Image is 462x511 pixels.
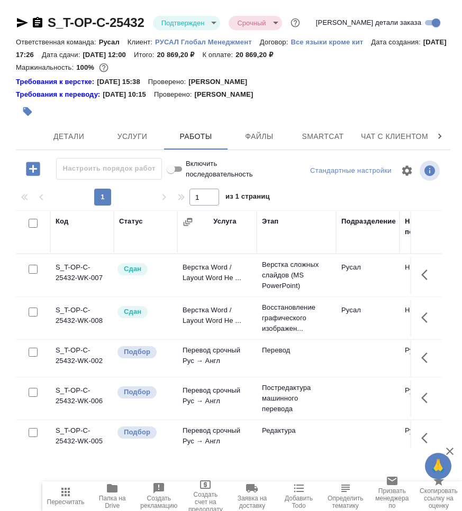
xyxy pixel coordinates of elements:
div: Нажми, чтобы открыть папку с инструкцией [16,77,97,87]
button: Здесь прячутся важные кнопки [415,262,440,287]
p: Все языки кроме кит [291,38,371,46]
button: Добавить тэг [16,100,39,123]
button: Папка на Drive [89,481,135,511]
button: 0.00 RUB; [97,61,111,75]
p: 20 869,20 ₽ [235,51,281,59]
p: Дата создания: [371,38,423,46]
button: Сгруппировать [183,217,193,227]
div: Статус [119,216,143,227]
div: Менеджер проверил работу исполнителя, передает ее на следующий этап [116,262,172,276]
span: Пересчитать [47,498,85,506]
button: 🙏 [425,453,451,479]
span: Детали [43,130,94,143]
button: Создать счет на предоплату [182,481,229,511]
p: Клиент: [128,38,155,46]
p: Итого: [134,51,157,59]
span: Услуги [107,130,158,143]
td: Русал [336,300,400,337]
span: Определить тематику [328,495,364,509]
div: Нажми, чтобы открыть папку с инструкцией [16,89,103,100]
button: Здесь прячутся важные кнопки [415,385,440,411]
button: Пересчитать [42,481,89,511]
span: Smartcat [297,130,348,143]
div: Менеджер проверил работу исполнителя, передает ее на следующий этап [116,305,172,319]
span: Файлы [234,130,285,143]
p: [DATE] 10:15 [103,89,154,100]
button: Призвать менеджера по развитию [369,481,415,511]
button: Здесь прячутся важные кнопки [415,425,440,451]
button: Срочный [234,18,269,27]
p: [PERSON_NAME] [188,77,255,87]
td: Русал [336,257,400,294]
div: Код [56,216,68,227]
button: Заявка на доставку [229,481,275,511]
span: Заявка на доставку [235,495,269,509]
a: Требования к переводу: [16,89,103,100]
button: Добавить Todo [276,481,322,511]
p: [DATE] 12:00 [83,51,134,59]
a: Требования к верстке: [16,77,97,87]
p: Восстановление графического изображен... [262,302,331,334]
p: Дата сдачи: [42,51,83,59]
span: из 1 страниц [225,190,270,206]
p: Редактура [262,425,331,436]
p: Проверено: [154,89,195,100]
span: Добавить Todo [282,495,316,509]
button: Создать рекламацию [135,481,182,511]
span: Создать рекламацию [140,495,177,509]
button: Добавить работу [19,158,48,180]
p: Договор: [260,38,291,46]
span: 🙏 [429,455,447,477]
button: Доп статусы указывают на важность/срочность заказа [288,16,302,30]
p: РУСАЛ Глобал Менеджмент [155,38,260,46]
td: S_T-OP-C-25432-WK-005 [50,420,114,457]
a: S_T-OP-C-25432 [48,15,144,30]
p: Подбор [124,347,150,357]
div: Направление перевода [405,216,458,237]
p: [PERSON_NAME] [194,89,261,100]
p: [DATE] 15:38 [97,77,148,87]
button: Определить тематику [322,481,369,511]
a: Все языки кроме кит [291,37,371,46]
div: split button [307,163,394,179]
button: Здесь прячутся важные кнопки [415,345,440,370]
p: Постредактура машинного перевода [262,383,331,414]
p: Сдан [124,264,141,274]
p: К оплате: [202,51,235,59]
span: Настроить таблицу [394,158,420,183]
td: S_T-OP-C-25432-WK-008 [50,300,114,337]
td: Перевод срочный Рус → Англ [177,420,257,457]
span: Посмотреть информацию [420,161,442,181]
span: Чат с клиентом [361,130,428,143]
span: [PERSON_NAME] детали заказа [316,17,421,28]
td: S_T-OP-C-25432-WK-007 [50,257,114,294]
button: Скопировать ссылку на оценку заказа [415,481,462,511]
td: S_T-OP-C-25432-WK-002 [50,340,114,377]
div: Подразделение [341,216,396,227]
button: Здесь прячутся важные кнопки [415,305,440,330]
div: Подтвержден [229,16,282,30]
p: Перевод [262,345,331,356]
td: Верстка Word / Layout Word Не ... [177,257,257,294]
button: Скопировать ссылку [31,16,44,29]
div: Можно подбирать исполнителей [116,385,172,399]
p: 20 869,20 ₽ [157,51,202,59]
p: Подбор [124,427,150,438]
p: Ответственная команда: [16,38,99,46]
div: Этап [262,216,278,227]
a: РУСАЛ Глобал Менеджмент [155,37,260,46]
p: Русал [99,38,128,46]
span: Работы [170,130,221,143]
p: 100% [76,63,97,71]
div: Услуга [213,216,236,227]
td: Перевод срочный Рус → Англ [177,380,257,417]
div: Подтвержден [153,16,221,30]
p: Проверено: [148,77,189,87]
td: Верстка Word / Layout Word Не ... [177,300,257,337]
p: Маржинальность: [16,63,76,71]
div: Можно подбирать исполнителей [116,425,172,440]
p: Подбор [124,387,150,397]
span: Папка на Drive [95,495,129,509]
td: Перевод срочный Рус → Англ [177,340,257,377]
p: Верстка сложных слайдов (MS PowerPoint) [262,259,331,291]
